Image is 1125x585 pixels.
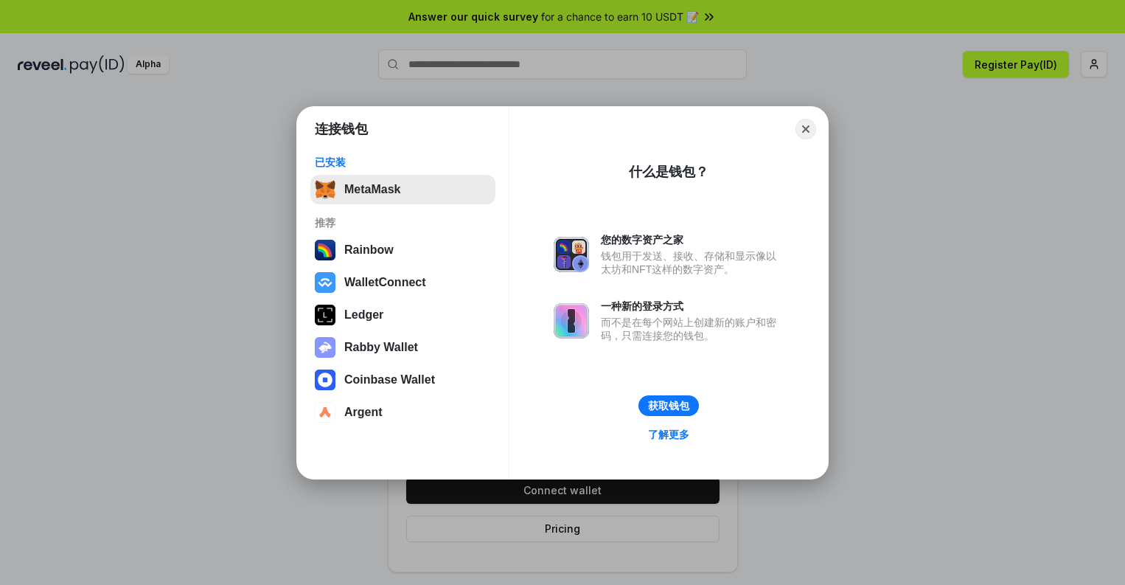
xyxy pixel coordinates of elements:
button: WalletConnect [310,268,495,297]
img: svg+xml,%3Csvg%20xmlns%3D%22http%3A%2F%2Fwww.w3.org%2F2000%2Fsvg%22%20fill%3D%22none%22%20viewBox... [554,303,589,339]
div: 推荐 [315,216,491,229]
button: Coinbase Wallet [310,365,495,395]
div: Argent [344,406,383,419]
a: 了解更多 [639,425,698,444]
button: Rainbow [310,235,495,265]
div: 一种新的登录方式 [601,300,784,313]
div: WalletConnect [344,276,426,289]
button: Close [795,119,816,139]
div: Rabby Wallet [344,341,418,354]
img: svg+xml,%3Csvg%20xmlns%3D%22http%3A%2F%2Fwww.w3.org%2F2000%2Fsvg%22%20fill%3D%22none%22%20viewBox... [315,337,335,358]
div: Rainbow [344,243,394,257]
div: Ledger [344,308,383,322]
div: 已安装 [315,156,491,169]
button: Argent [310,398,495,427]
div: Coinbase Wallet [344,373,435,387]
button: 获取钱包 [638,395,699,416]
div: 获取钱包 [648,399,689,412]
img: svg+xml,%3Csvg%20width%3D%2228%22%20height%3D%2228%22%20viewBox%3D%220%200%2028%2028%22%20fill%3D... [315,272,335,293]
button: Ledger [310,300,495,330]
img: svg+xml,%3Csvg%20xmlns%3D%22http%3A%2F%2Fwww.w3.org%2F2000%2Fsvg%22%20fill%3D%22none%22%20viewBox... [554,237,589,272]
div: 而不是在每个网站上创建新的账户和密码，只需连接您的钱包。 [601,316,784,342]
div: 您的数字资产之家 [601,233,784,246]
div: MetaMask [344,183,400,196]
div: 钱包用于发送、接收、存储和显示像以太坊和NFT这样的数字资产。 [601,249,784,276]
button: MetaMask [310,175,495,204]
img: svg+xml,%3Csvg%20xmlns%3D%22http%3A%2F%2Fwww.w3.org%2F2000%2Fsvg%22%20width%3D%2228%22%20height%3... [315,305,335,325]
button: Rabby Wallet [310,333,495,362]
div: 了解更多 [648,428,689,441]
img: svg+xml,%3Csvg%20width%3D%2228%22%20height%3D%2228%22%20viewBox%3D%220%200%2028%2028%22%20fill%3D... [315,402,335,423]
img: svg+xml,%3Csvg%20width%3D%22120%22%20height%3D%22120%22%20viewBox%3D%220%200%20120%20120%22%20fil... [315,240,335,260]
h1: 连接钱包 [315,120,368,138]
img: svg+xml,%3Csvg%20fill%3D%22none%22%20height%3D%2233%22%20viewBox%3D%220%200%2035%2033%22%20width%... [315,179,335,200]
img: svg+xml,%3Csvg%20width%3D%2228%22%20height%3D%2228%22%20viewBox%3D%220%200%2028%2028%22%20fill%3D... [315,370,335,390]
div: 什么是钱包？ [629,163,708,181]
